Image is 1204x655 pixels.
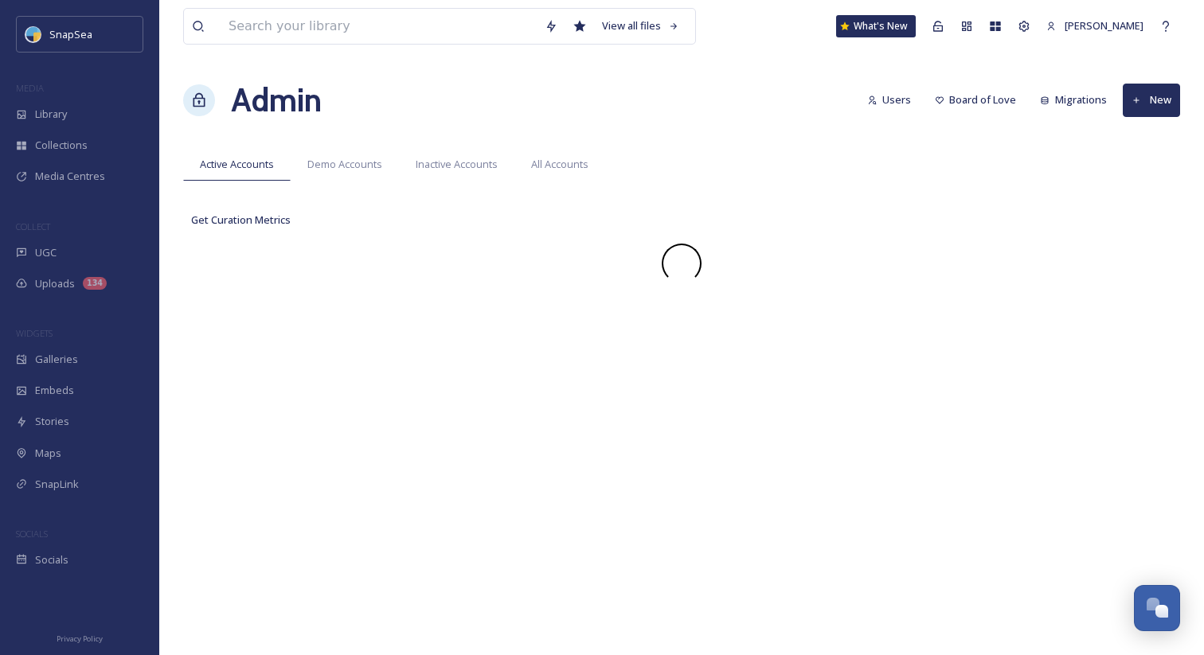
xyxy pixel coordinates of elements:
[183,205,1180,236] div: Get Curation Metrics
[836,15,916,37] a: What's New
[35,169,105,184] span: Media Centres
[927,84,1025,115] button: Board of Love
[35,107,67,122] span: Library
[1134,585,1180,631] button: Open Chat
[1123,84,1180,116] button: New
[307,157,382,172] span: Demo Accounts
[231,76,322,124] a: Admin
[927,84,1033,115] a: Board of Love
[35,245,57,260] span: UGC
[35,477,79,492] span: SnapLink
[83,277,107,290] div: 134
[1032,84,1115,115] button: Migrations
[1065,18,1143,33] span: [PERSON_NAME]
[16,327,53,339] span: WIDGETS
[1032,84,1123,115] a: Migrations
[35,414,69,429] span: Stories
[49,27,92,41] span: SnapSea
[25,26,41,42] img: snapsea-logo.png
[35,446,61,461] span: Maps
[16,220,50,232] span: COLLECT
[35,138,88,153] span: Collections
[35,383,74,398] span: Embeds
[859,84,927,115] a: Users
[859,84,919,115] button: Users
[531,157,588,172] span: All Accounts
[1038,10,1151,41] a: [PERSON_NAME]
[416,157,498,172] span: Inactive Accounts
[57,628,103,647] a: Privacy Policy
[57,634,103,644] span: Privacy Policy
[16,82,44,94] span: MEDIA
[35,276,75,291] span: Uploads
[594,10,687,41] a: View all files
[16,528,48,540] span: SOCIALS
[35,352,78,367] span: Galleries
[200,157,274,172] span: Active Accounts
[35,552,68,567] span: Socials
[221,9,537,44] input: Search your library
